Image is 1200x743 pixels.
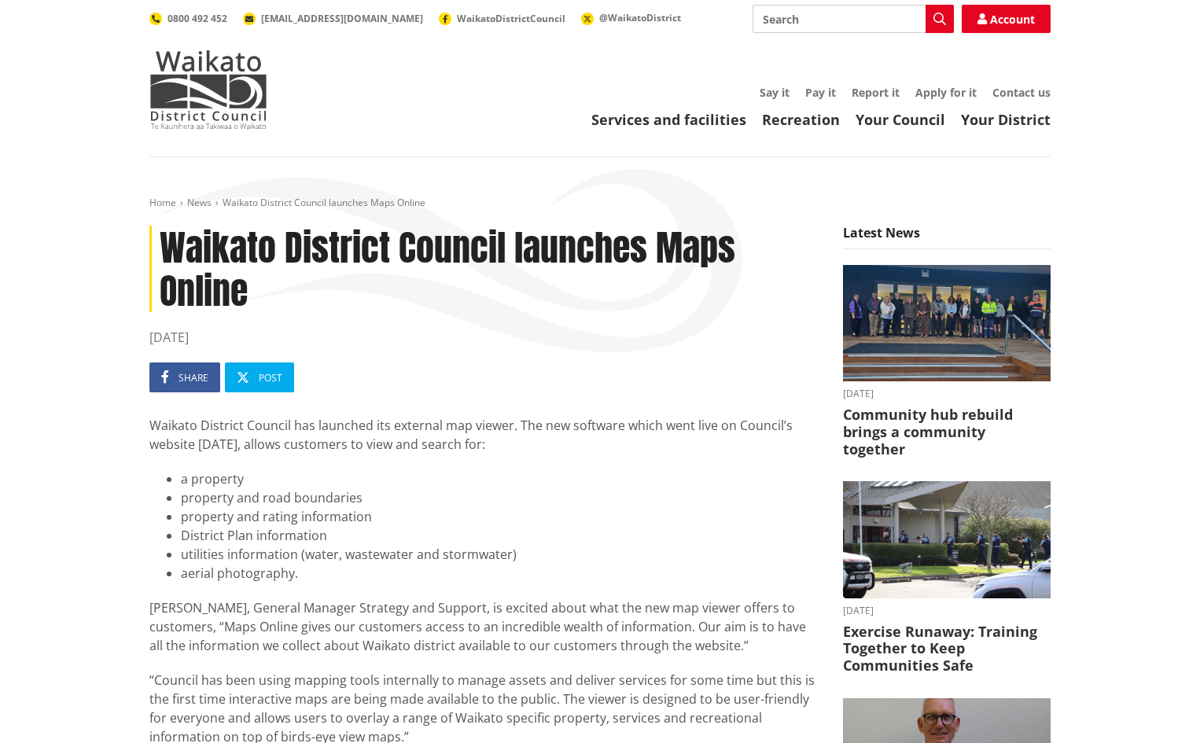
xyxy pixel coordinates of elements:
[187,196,212,209] a: News
[753,5,954,33] input: Search input
[149,50,267,129] img: Waikato District Council - Te Kaunihera aa Takiwaa o Waikato
[962,5,1051,33] a: Account
[843,406,1051,458] h3: Community hub rebuild brings a community together
[243,12,423,25] a: [EMAIL_ADDRESS][DOMAIN_NAME]
[843,226,1051,249] h5: Latest News
[149,196,176,209] a: Home
[581,11,681,24] a: @WaikatoDistrict
[259,371,282,384] span: Post
[149,197,1051,210] nav: breadcrumb
[225,362,294,392] a: Post
[805,85,836,100] a: Pay it
[961,110,1051,129] a: Your District
[843,606,1051,616] time: [DATE]
[915,85,977,100] a: Apply for it
[149,416,819,454] p: Waikato District Council has launched its external map viewer. The new software which went live o...
[760,85,790,100] a: Say it
[149,12,227,25] a: 0800 492 452
[852,85,900,100] a: Report it
[181,507,819,526] li: property and rating information
[992,85,1051,100] a: Contact us
[181,488,819,507] li: property and road boundaries
[843,389,1051,399] time: [DATE]
[843,265,1051,458] a: A group of people stands in a line on a wooden deck outside a modern building, smiling. The mood ...
[261,12,423,25] span: [EMAIL_ADDRESS][DOMAIN_NAME]
[181,526,819,545] li: District Plan information
[167,12,227,25] span: 0800 492 452
[223,196,425,209] span: Waikato District Council launches Maps Online
[1128,677,1184,734] iframe: Messenger Launcher
[843,623,1051,675] h3: Exercise Runaway: Training Together to Keep Communities Safe
[599,11,681,24] span: @WaikatoDistrict
[149,598,819,655] p: [PERSON_NAME], General Manager Strategy and Support, is excited about what the new map viewer off...
[843,481,1051,674] a: [DATE] Exercise Runaway: Training Together to Keep Communities Safe
[149,362,220,392] a: Share
[591,110,746,129] a: Services and facilities
[179,371,208,384] span: Share
[843,481,1051,598] img: AOS Exercise Runaway
[181,545,819,564] li: utilities information (water, wastewater and stormwater)
[457,12,565,25] span: WaikatoDistrictCouncil
[149,226,819,312] h1: Waikato District Council launches Maps Online
[439,12,565,25] a: WaikatoDistrictCouncil
[181,469,819,488] li: a property
[149,328,819,347] time: [DATE]
[856,110,945,129] a: Your Council
[762,110,840,129] a: Recreation
[843,265,1051,382] img: Glen Afton and Pukemiro Districts Community Hub
[181,564,819,583] li: aerial photography.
